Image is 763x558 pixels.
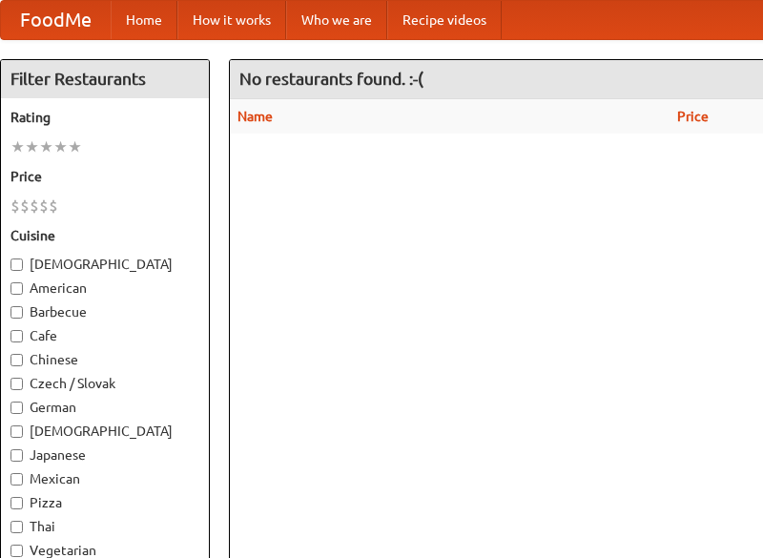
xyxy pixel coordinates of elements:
a: Recipe videos [387,1,502,39]
li: $ [10,196,20,217]
label: Cafe [10,326,199,345]
label: American [10,279,199,298]
h5: Rating [10,108,199,127]
input: Chinese [10,354,23,366]
input: Cafe [10,330,23,342]
label: Chinese [10,350,199,369]
input: Thai [10,521,23,533]
a: Price [677,109,709,124]
a: FoodMe [1,1,111,39]
label: Czech / Slovak [10,374,199,393]
input: Mexican [10,473,23,486]
label: Barbecue [10,302,199,321]
li: ★ [68,136,82,157]
input: Pizza [10,497,23,509]
li: $ [20,196,30,217]
label: [DEMOGRAPHIC_DATA] [10,422,199,441]
input: [DEMOGRAPHIC_DATA] [10,258,23,271]
a: Home [111,1,177,39]
input: Barbecue [10,306,23,319]
input: Vegetarian [10,545,23,557]
label: [DEMOGRAPHIC_DATA] [10,255,199,274]
input: Japanese [10,449,23,462]
ng-pluralize: No restaurants found. :-( [239,70,423,88]
h4: Filter Restaurants [1,60,209,98]
label: Thai [10,517,199,536]
label: German [10,398,199,417]
label: Mexican [10,469,199,488]
li: $ [49,196,58,217]
li: ★ [53,136,68,157]
a: Who we are [286,1,387,39]
input: [DEMOGRAPHIC_DATA] [10,425,23,438]
h5: Cuisine [10,226,199,245]
input: American [10,282,23,295]
li: $ [30,196,39,217]
a: Name [237,109,273,124]
input: German [10,402,23,414]
li: $ [39,196,49,217]
label: Japanese [10,445,199,465]
label: Pizza [10,493,199,512]
li: ★ [25,136,39,157]
h5: Price [10,167,199,186]
li: ★ [10,136,25,157]
li: ★ [39,136,53,157]
input: Czech / Slovak [10,378,23,390]
a: How it works [177,1,286,39]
